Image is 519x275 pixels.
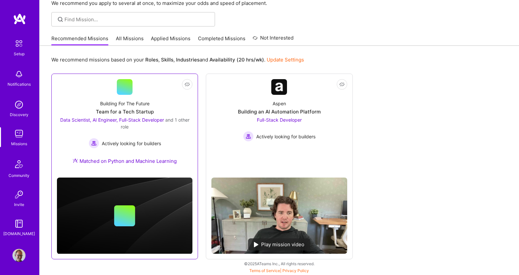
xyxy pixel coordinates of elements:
img: Community [11,156,27,172]
div: Invite [14,201,24,208]
div: Building an AI Automation Platform [238,108,321,115]
img: Ateam Purple Icon [73,158,78,163]
p: We recommend missions based on your , , and . [51,56,304,63]
i: icon SearchGrey [57,16,64,23]
img: bell [12,68,26,81]
a: Company LogoAspenBuilding an AI Automation PlatformFull-Stack Developer Actively looking for buil... [211,79,347,172]
a: Completed Missions [198,35,245,46]
a: Update Settings [267,57,304,63]
b: Skills [161,57,173,63]
a: Recommended Missions [51,35,108,46]
div: Notifications [8,81,31,88]
span: Full-Stack Developer [257,117,302,123]
img: Invite [12,188,26,201]
img: Actively looking for builders [89,138,99,148]
div: Building For The Future [100,100,150,107]
img: logo [13,13,26,25]
img: teamwork [12,127,26,140]
img: cover [57,178,192,254]
a: All Missions [116,35,144,46]
div: Aspen [273,100,286,107]
b: Roles [145,57,158,63]
span: | [249,268,309,273]
a: Applied Missions [151,35,190,46]
div: Setup [14,50,25,57]
div: Community [9,172,29,179]
div: Discovery [10,111,28,118]
img: User Avatar [12,249,26,262]
a: Building For The FutureTeam for a Tech StartupData Scientist, AI Engineer, Full-Stack Developer a... [57,79,192,172]
div: [DOMAIN_NAME] [3,230,35,237]
input: Find Mission... [64,16,210,23]
a: Terms of Service [249,268,280,273]
a: User Avatar [11,249,27,262]
a: Not Interested [253,34,294,46]
div: Missions [11,140,27,147]
div: Play mission video [248,238,310,250]
div: Matched on Python and Machine Learning [73,158,177,164]
img: discovery [12,98,26,111]
img: setup [12,37,26,50]
span: Data Scientist, AI Engineer, Full-Stack Developer [60,117,164,123]
img: play [254,242,259,247]
img: Company Logo [271,79,287,95]
b: Availability (20 hrs/wk) [209,57,264,63]
div: Team for a Tech Startup [96,108,154,115]
div: © 2025 ATeams Inc., All rights reserved. [39,255,519,272]
span: Actively looking for builders [256,133,315,140]
img: guide book [12,217,26,230]
b: Industries [176,57,200,63]
i: icon EyeClosed [339,82,345,87]
img: No Mission [211,178,347,254]
span: Actively looking for builders [102,140,161,147]
a: Privacy Policy [282,268,309,273]
img: Actively looking for builders [243,131,254,142]
i: icon EyeClosed [185,82,190,87]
